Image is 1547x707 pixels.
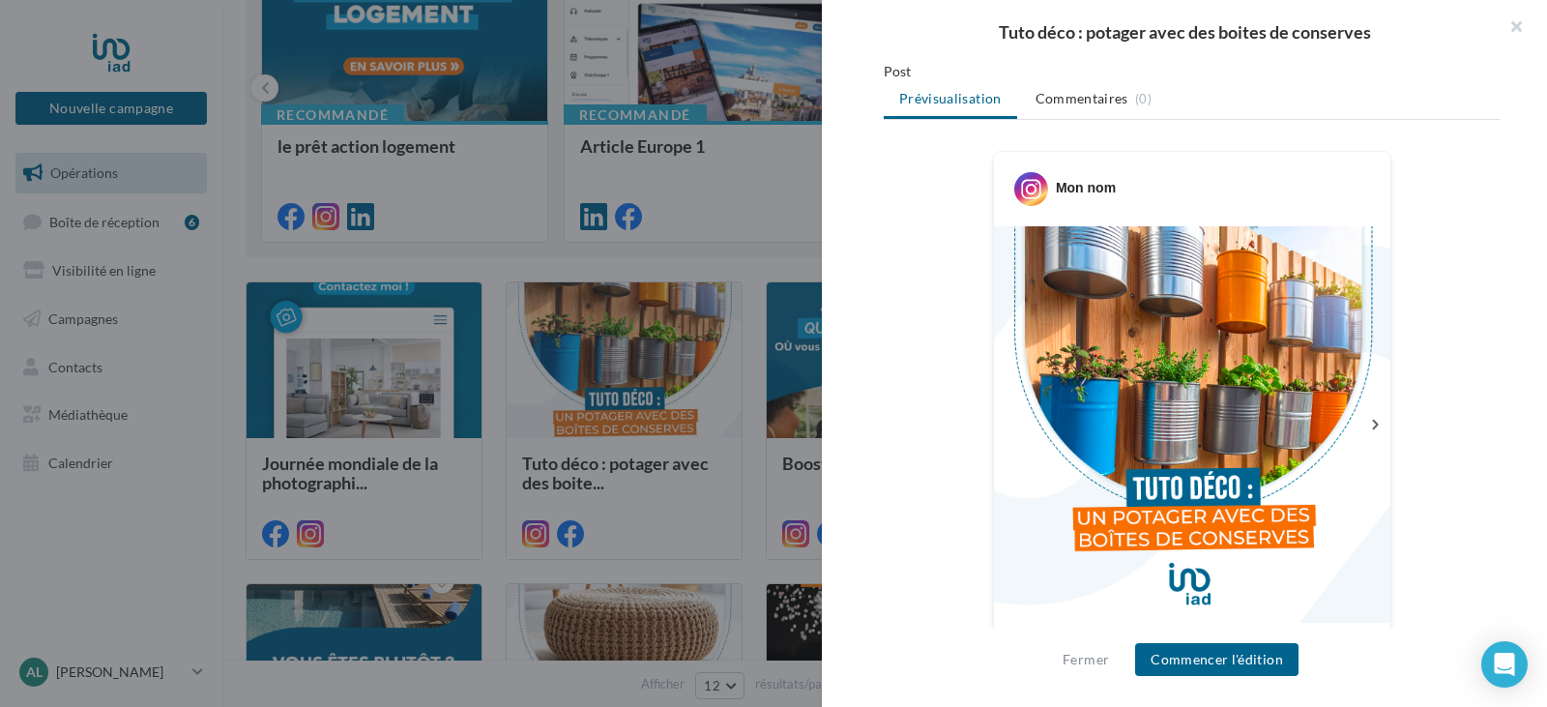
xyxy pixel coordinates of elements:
div: Post [884,62,1501,81]
div: Tuto déco : potager avec des boites de conserves [853,23,1516,41]
span: (0) [1135,91,1152,106]
button: Fermer [1055,648,1117,671]
div: Mon nom [1056,178,1116,197]
span: Commentaires [1036,89,1128,108]
div: Open Intercom Messenger [1481,641,1528,688]
button: Commencer l'édition [1135,643,1299,676]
